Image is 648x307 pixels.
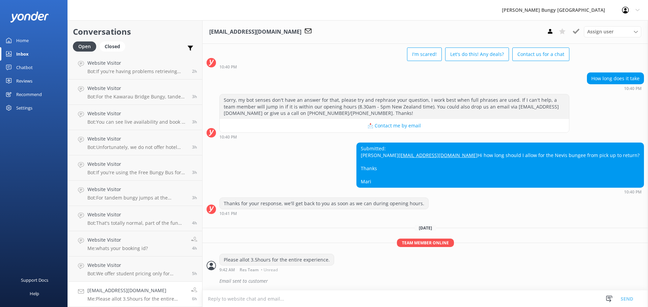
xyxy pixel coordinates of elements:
a: [EMAIL_ADDRESS][DOMAIN_NAME]Me:Please allot 3.5hours for the entire experience.6h [68,282,202,307]
span: Sep 01 2025 12:14pm (UTC +12:00) Pacific/Auckland [192,195,197,201]
div: Help [30,287,39,300]
span: Sep 01 2025 09:42am (UTC +12:00) Pacific/Auckland [192,296,197,302]
a: Website VisitorBot:If you're having problems retrieving your photos or videos, please email [EMAI... [68,54,202,80]
p: Me: Please allot 3.5hours for the entire experience. [87,296,186,302]
a: Website VisitorBot:Unfortunately, we do not offer hotel pickups at any of our locations.3h [68,130,202,155]
span: Sep 01 2025 12:34pm (UTC +12:00) Pacific/Auckland [192,170,197,175]
h4: Website Visitor [87,236,148,244]
strong: 10:40 PM [219,65,237,69]
div: Open [73,41,96,52]
div: Sorry, my bot senses don't have an answer for that, please try and rephrase your question, I work... [220,94,569,119]
a: Website VisitorBot:If you're using the Free Bungy Bus for an 11:20 catapult, the bus departure ti... [68,155,202,181]
div: Support Docs [21,273,48,287]
a: Open [73,42,100,50]
p: Bot: That's totally normal, part of the fun and what leads to feeling accomplished post activity.... [87,220,187,226]
a: [EMAIL_ADDRESS][DOMAIN_NAME] [399,152,478,158]
strong: 10:40 PM [624,190,642,194]
p: Me: whats your booking id? [87,245,148,251]
p: Bot: Unfortunately, we do not offer hotel pickups at any of our locations. [87,144,187,150]
div: Recommend [16,88,42,101]
h4: Website Visitor [87,160,187,168]
div: Email sent to customer [219,275,644,287]
a: Website VisitorBot:For tandem bungy jumps at the [GEOGRAPHIC_DATA], the weight difference between... [68,181,202,206]
button: I'm scared! [407,48,442,61]
div: How long does it take [587,73,644,84]
span: Sep 01 2025 11:18am (UTC +12:00) Pacific/Auckland [192,245,197,251]
div: Thanks for your response, we'll get back to you as soon as we can during opening hours. [220,198,428,209]
div: Closed [100,41,125,52]
h4: Website Visitor [87,135,187,143]
p: Bot: If you're using the Free Bungy Bus for an 11:20 catapult, the bus departure time is 11:20. P... [87,170,187,176]
div: Aug 31 2025 10:40pm (UTC +12:00) Pacific/Auckland [219,64,569,69]
span: Sep 01 2025 12:35pm (UTC +12:00) Pacific/Auckland [192,144,197,150]
span: Sep 01 2025 12:56pm (UTC +12:00) Pacific/Auckland [192,68,197,74]
div: 2025-08-31T21:46:21.818 [207,275,644,287]
h4: Website Visitor [87,110,187,117]
span: Sep 01 2025 12:53pm (UTC +12:00) Pacific/Auckland [192,94,197,99]
div: Reviews [16,74,32,88]
span: • Unread [261,268,278,272]
div: Please allot 3.5hours for the entire experience. [220,254,334,266]
strong: 10:41 PM [219,212,237,216]
p: Bot: You can see live availability and book all of our experiences online or by using the tool be... [87,119,187,125]
a: Website VisitorBot:We offer student pricing only for students studying in domestic NZ institution... [68,256,202,282]
h4: Website Visitor [87,59,187,67]
div: Aug 31 2025 10:41pm (UTC +12:00) Pacific/Auckland [219,211,429,216]
h4: Website Visitor [87,186,187,193]
span: Team member online [397,239,454,247]
span: Sep 01 2025 12:35pm (UTC +12:00) Pacific/Auckland [192,119,197,125]
strong: 10:40 PM [219,135,237,139]
div: Aug 31 2025 10:40pm (UTC +12:00) Pacific/Auckland [219,134,569,139]
p: Bot: For the Kawarau Bridge Bungy, tandem jumpers have a maximum combined weight limit of 235kg, ... [87,94,187,100]
a: Website VisitorBot:You can see live availability and book all of our experiences online or by usi... [68,105,202,130]
span: Res Team [240,268,259,272]
a: Closed [100,42,129,50]
h4: Website Visitor [87,262,187,269]
div: Settings [16,101,32,115]
span: Sep 01 2025 10:32am (UTC +12:00) Pacific/Auckland [192,271,197,276]
div: Aug 31 2025 10:40pm (UTC +12:00) Pacific/Auckland [356,189,644,194]
h4: Website Visitor [87,85,187,92]
span: [DATE] [415,225,436,231]
img: yonder-white-logo.png [10,11,49,23]
a: Website VisitorBot:That's totally normal, part of the fun and what leads to feeling accomplished ... [68,206,202,231]
p: Bot: For tandem bungy jumps at the [GEOGRAPHIC_DATA], the weight difference between the two jumpe... [87,195,187,201]
p: Bot: We offer student pricing only for students studying in domestic NZ institutions. You would n... [87,271,187,277]
h3: [EMAIL_ADDRESS][DOMAIN_NAME] [209,28,301,36]
strong: 9:42 AM [219,268,235,272]
p: Bot: If you're having problems retrieving your photos or videos, please email [EMAIL_ADDRESS][DOM... [87,68,187,74]
h4: Website Visitor [87,211,187,218]
a: Website VisitorMe:whats your booking id?4h [68,231,202,256]
h4: [EMAIL_ADDRESS][DOMAIN_NAME] [87,287,186,294]
span: Sep 01 2025 11:42am (UTC +12:00) Pacific/Auckland [192,220,197,226]
div: Sep 01 2025 09:42am (UTC +12:00) Pacific/Auckland [219,267,334,272]
strong: 10:40 PM [624,87,642,91]
span: Assign user [587,28,614,35]
div: Chatbot [16,61,33,74]
h2: Conversations [73,25,197,38]
div: Home [16,34,29,47]
div: Submitted: [PERSON_NAME] Hi how long should I allow for the Nevis bungee from pick up to return? ... [357,143,644,187]
a: Website VisitorBot:For the Kawarau Bridge Bungy, tandem jumpers have a maximum combined weight li... [68,80,202,105]
div: Aug 31 2025 10:40pm (UTC +12:00) Pacific/Auckland [587,86,644,91]
div: Inbox [16,47,29,61]
div: Assign User [584,26,641,37]
button: Contact us for a chat [512,48,569,61]
button: Let's do this! Any deals? [445,48,509,61]
button: 📩 Contact me by email [220,119,569,132]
